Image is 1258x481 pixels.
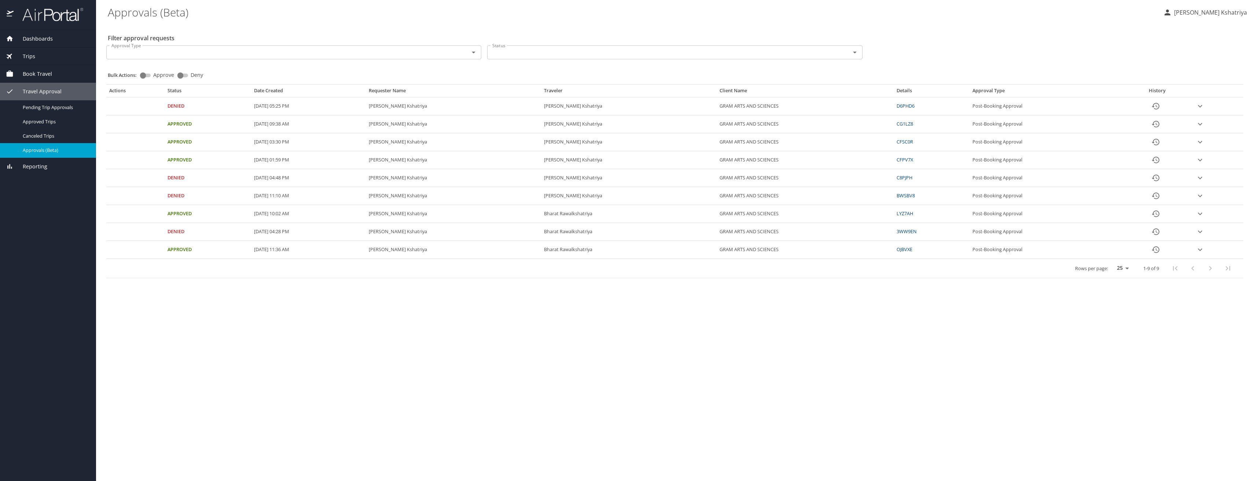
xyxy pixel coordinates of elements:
button: expand row [1195,119,1206,130]
p: 1-9 of 9 [1143,266,1159,271]
p: Rows per page: [1075,266,1108,271]
td: GRAM ARTS AND SCIENCES [717,169,894,187]
select: rows per page [1111,263,1132,274]
span: Approved Trips [23,118,87,125]
td: GRAM ARTS AND SCIENCES [717,205,894,223]
td: [PERSON_NAME] Kshatriya [541,169,716,187]
td: [PERSON_NAME] Kshatriya [366,97,541,115]
td: GRAM ARTS AND SCIENCES [717,97,894,115]
td: Post-Booking Approval [970,133,1123,151]
td: Bharat Rawalkshatriya [541,205,716,223]
td: Post-Booking Approval [970,187,1123,205]
button: expand row [1195,226,1206,237]
td: [DATE] 05:25 PM [251,97,366,115]
button: History [1147,115,1165,133]
button: History [1147,133,1165,151]
td: [PERSON_NAME] Kshatriya [541,97,716,115]
td: GRAM ARTS AND SCIENCES [717,187,894,205]
td: Approved [165,133,251,151]
th: Date Created [251,87,366,97]
a: CFPV7X [897,156,913,163]
table: Approval table [106,87,1243,278]
td: GRAM ARTS AND SCIENCES [717,151,894,169]
a: D6PHD6 [897,102,915,109]
button: History [1147,169,1165,187]
span: Canceled Trips [23,133,87,139]
td: [DATE] 04:48 PM [251,169,366,187]
button: History [1147,97,1165,115]
td: Approved [165,115,251,133]
td: [PERSON_NAME] Kshatriya [541,187,716,205]
button: History [1147,223,1165,240]
td: [DATE] 04:28 PM [251,223,366,241]
span: Approve [153,72,174,78]
td: Post-Booking Approval [970,205,1123,223]
td: Denied [165,97,251,115]
button: Open [850,47,860,57]
td: Post-Booking Approval [970,223,1123,241]
a: CG1LZ8 [897,120,913,127]
a: OJBVXE [897,246,912,253]
button: [PERSON_NAME] Kshatriya [1160,6,1250,19]
td: [DATE] 11:36 AM [251,241,366,259]
span: Book Travel [14,70,52,78]
th: Requester Name [366,87,541,97]
button: Open [468,47,479,57]
td: [PERSON_NAME] Kshatriya [541,115,716,133]
span: Trips [14,52,35,60]
td: [PERSON_NAME] Kshatriya [366,205,541,223]
span: Deny [191,72,203,78]
td: GRAM ARTS AND SCIENCES [717,241,894,259]
td: [DATE] 03:30 PM [251,133,366,151]
td: GRAM ARTS AND SCIENCES [717,223,894,241]
td: [PERSON_NAME] Kshatriya [366,187,541,205]
h1: Approvals (Beta) [108,1,1157,23]
button: expand row [1195,137,1206,148]
th: Details [894,87,969,97]
button: expand row [1195,154,1206,165]
td: Post-Booking Approval [970,115,1123,133]
button: History [1147,151,1165,169]
td: Approved [165,151,251,169]
a: C8PJPH [897,174,912,181]
span: Dashboards [14,35,53,43]
td: [PERSON_NAME] Kshatriya [541,133,716,151]
td: [PERSON_NAME] Kshatriya [366,133,541,151]
th: Traveler [541,87,716,97]
span: Reporting [14,163,47,171]
td: [DATE] 11:10 AM [251,187,366,205]
a: LYZ7AH [897,210,913,217]
td: Post-Booking Approval [970,97,1123,115]
td: Post-Booking Approval [970,241,1123,259]
button: History [1147,241,1165,258]
td: GRAM ARTS AND SCIENCES [717,133,894,151]
td: [PERSON_NAME] Kshatriya [366,115,541,133]
a: CFSC0R [897,138,913,145]
th: Actions [106,87,165,97]
td: [PERSON_NAME] Kshatriya [366,151,541,169]
td: Bharat Rawalkshatriya [541,241,716,259]
td: Denied [165,223,251,241]
img: airportal-logo.png [14,7,83,22]
td: Approved [165,205,251,223]
td: [PERSON_NAME] Kshatriya [366,241,541,259]
h2: Filter approval requests [108,32,174,44]
td: Post-Booking Approval [970,169,1123,187]
td: Post-Booking Approval [970,151,1123,169]
button: expand row [1195,244,1206,255]
td: Denied [165,187,251,205]
button: expand row [1195,208,1206,219]
button: History [1147,205,1165,223]
td: Denied [165,169,251,187]
button: expand row [1195,190,1206,201]
span: Travel Approval [14,87,62,96]
th: History [1123,87,1192,97]
td: [PERSON_NAME] Kshatriya [366,223,541,241]
th: Status [165,87,251,97]
button: expand row [1195,172,1206,183]
p: Bulk Actions: [108,72,143,78]
p: [PERSON_NAME] Kshatriya [1172,8,1247,17]
button: History [1147,187,1165,205]
a: BWSBV8 [897,192,915,199]
td: Approved [165,241,251,259]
